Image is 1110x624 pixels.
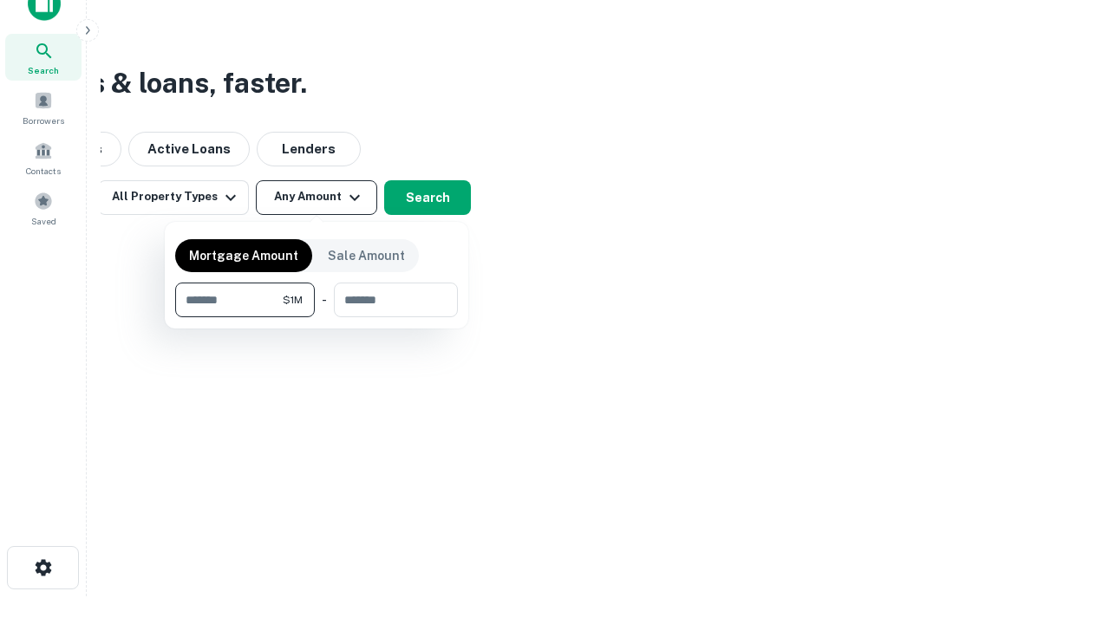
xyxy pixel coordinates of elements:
[1023,485,1110,569] iframe: Chat Widget
[189,246,298,265] p: Mortgage Amount
[283,292,303,308] span: $1M
[322,283,327,317] div: -
[328,246,405,265] p: Sale Amount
